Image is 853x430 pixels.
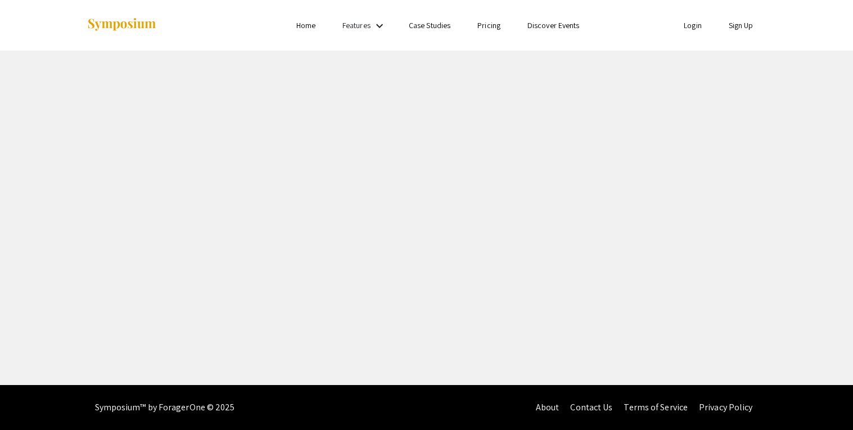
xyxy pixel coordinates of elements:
a: Login [684,20,702,30]
a: Terms of Service [624,401,688,413]
div: Symposium™ by ForagerOne © 2025 [95,385,235,430]
mat-icon: Expand Features list [373,19,386,33]
img: Symposium by ForagerOne [87,17,157,33]
a: About [536,401,559,413]
iframe: Chat [805,379,845,422]
a: Case Studies [409,20,450,30]
a: Home [296,20,315,30]
a: Features [342,20,371,30]
a: Pricing [477,20,500,30]
a: Discover Events [527,20,580,30]
a: Contact Us [570,401,612,413]
a: Privacy Policy [699,401,752,413]
a: Sign Up [729,20,753,30]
